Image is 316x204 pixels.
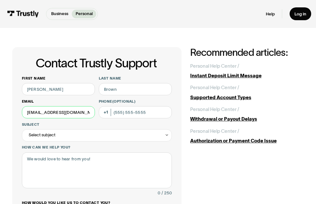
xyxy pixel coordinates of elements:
[99,83,172,95] input: Howard
[48,10,72,18] a: Business
[99,106,172,118] input: (555) 555-5555
[158,190,160,197] div: 0
[190,94,304,101] div: Supported Account Types
[112,99,136,103] span: (Optional)
[294,11,306,17] div: Log in
[22,145,172,150] label: How can we help you?
[190,63,304,80] a: Personal Help Center /Instant Deposit Limit Message
[190,84,239,91] div: Personal Help Center /
[290,7,311,20] a: Log in
[190,63,239,70] div: Personal Help Center /
[190,128,304,145] a: Personal Help Center /Authorization or Payment Code Issue
[190,128,239,135] div: Personal Help Center /
[21,57,172,70] h1: Contact Trustly Support
[162,190,172,197] div: / 250
[190,72,304,80] div: Instant Deposit Limit Message
[76,11,93,17] p: Personal
[22,122,172,127] label: Subject
[190,84,304,101] a: Personal Help Center /Supported Account Types
[22,83,95,95] input: Alex
[190,106,304,123] a: Personal Help Center /Withdrawal or Payout Delays
[266,11,275,17] a: Help
[22,129,172,141] div: Select subject
[190,137,304,145] div: Authorization or Payment Code Issue
[29,132,55,139] div: Select subject
[22,106,95,118] input: alex@mail.com
[7,11,39,17] img: Trustly Logo
[99,99,172,104] label: Phone
[190,47,304,58] h2: Recommended articles:
[22,76,95,81] label: First name
[72,10,96,18] a: Personal
[99,76,172,81] label: Last name
[51,11,68,17] p: Business
[190,106,239,113] div: Personal Help Center /
[22,99,95,104] label: Email
[190,115,304,123] div: Withdrawal or Payout Delays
